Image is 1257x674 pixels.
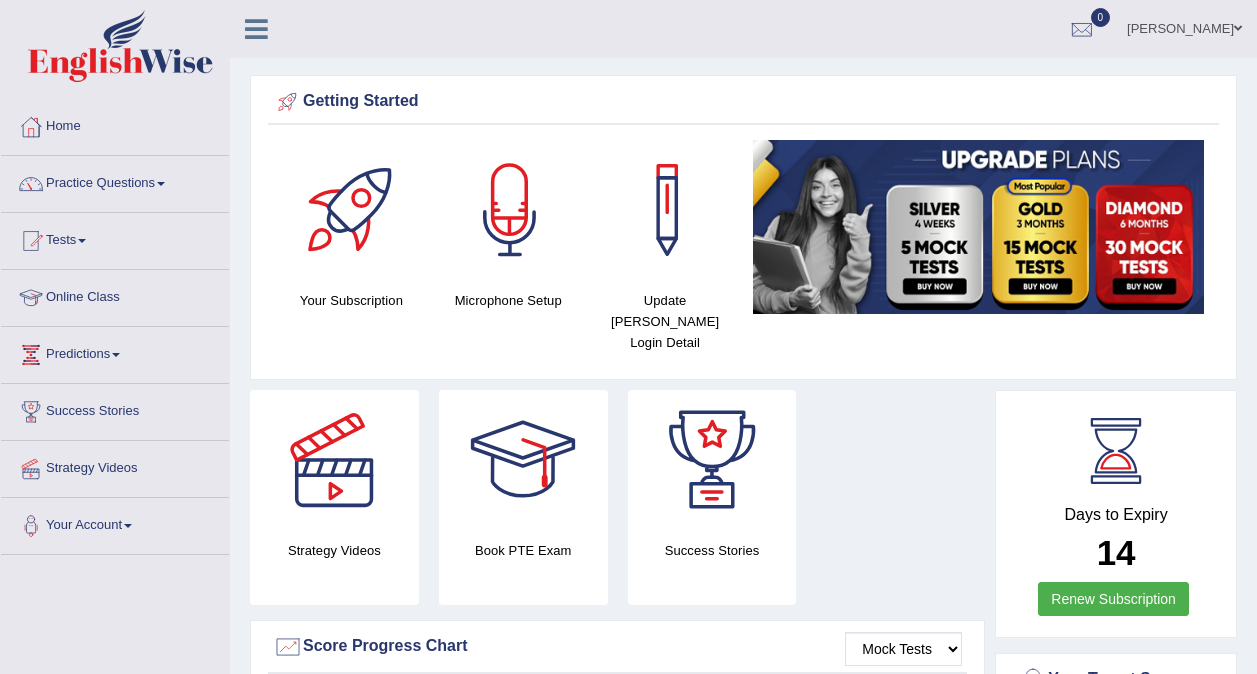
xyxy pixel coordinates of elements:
[273,87,1214,117] div: Getting Started
[1,498,229,548] a: Your Account
[1,156,229,206] a: Practice Questions
[1,99,229,149] a: Home
[273,632,962,662] div: Score Progress Chart
[1,441,229,491] a: Strategy Videos
[440,290,577,311] h4: Microphone Setup
[1,213,229,263] a: Tests
[283,290,420,311] h4: Your Subscription
[1,384,229,434] a: Success Stories
[597,290,734,353] h4: Update [PERSON_NAME] Login Detail
[439,540,608,561] h4: Book PTE Exam
[1038,582,1189,616] a: Renew Subscription
[250,540,419,561] h4: Strategy Videos
[1097,533,1136,572] b: 14
[628,540,797,561] h4: Success Stories
[1018,506,1214,524] h4: Days to Expiry
[1,270,229,320] a: Online Class
[1091,8,1111,27] span: 0
[753,140,1204,314] img: small5.jpg
[1,327,229,377] a: Predictions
